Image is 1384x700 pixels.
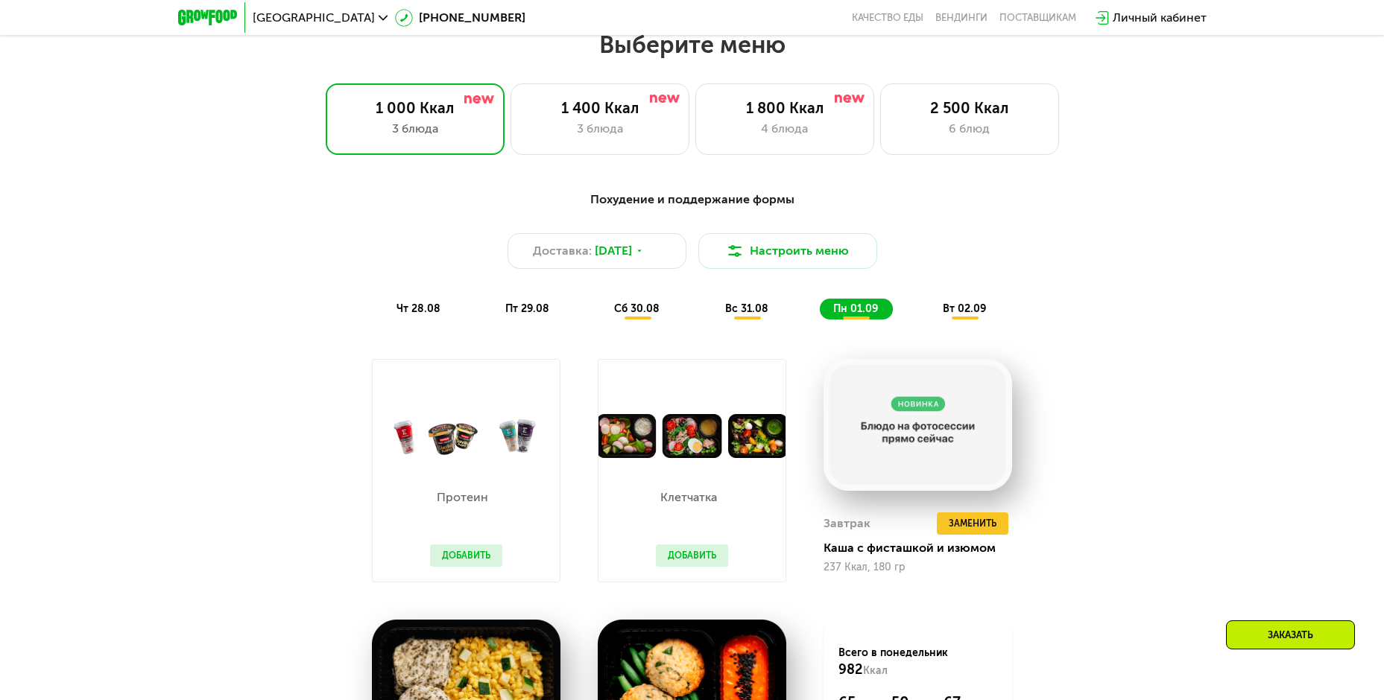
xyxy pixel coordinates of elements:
span: пт 29.08 [505,302,549,315]
div: Личный кабинет [1113,9,1207,27]
p: Клетчатка [656,491,721,503]
div: 1 800 Ккал [711,99,859,117]
p: Протеин [430,491,495,503]
div: 3 блюда [341,120,489,138]
div: Похудение и поддержание формы [251,191,1134,209]
button: Настроить меню [698,233,877,269]
span: 982 [838,661,863,678]
div: 237 Ккал, 180 гр [824,561,1012,573]
div: Завтрак [824,512,870,535]
div: 1 400 Ккал [526,99,674,117]
span: [GEOGRAPHIC_DATA] [253,12,375,24]
button: Добавить [656,544,728,567]
span: чт 28.08 [396,302,440,315]
div: Каша с фисташкой и изюмом [824,541,1024,556]
a: Качество еды [852,12,923,24]
div: 6 блюд [896,120,1043,138]
span: [DATE] [595,242,632,260]
span: вт 02.09 [943,302,986,315]
div: 4 блюда [711,120,859,138]
span: вс 31.08 [725,302,768,315]
div: Заказать [1226,620,1355,649]
button: Заменить [937,512,1008,535]
h2: Выберите меню [48,30,1336,60]
button: Добавить [430,544,502,567]
a: [PHONE_NUMBER] [395,9,525,27]
div: 1 000 Ккал [341,99,489,117]
span: Доставка: [533,242,592,260]
div: Всего в понедельник [838,646,997,678]
div: поставщикам [999,12,1076,24]
span: Ккал [863,664,888,677]
a: Вендинги [935,12,988,24]
div: 2 500 Ккал [896,99,1043,117]
span: пн 01.09 [833,302,878,315]
span: Заменить [949,516,996,531]
span: сб 30.08 [614,302,660,315]
div: 3 блюда [526,120,674,138]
